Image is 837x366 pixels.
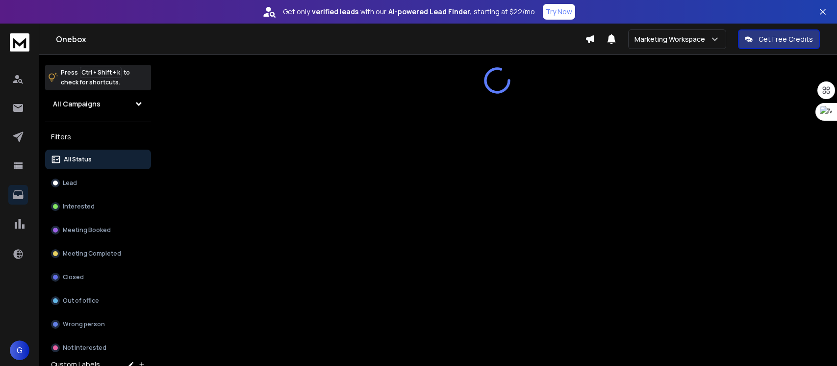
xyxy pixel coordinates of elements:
button: Out of office [45,291,151,311]
button: Closed [45,267,151,287]
p: All Status [64,156,92,163]
p: Try Now [546,7,572,17]
p: Get only with our starting at $22/mo [283,7,535,17]
p: Marketing Workspace [634,34,709,44]
button: Get Free Credits [738,29,820,49]
p: Get Free Credits [759,34,813,44]
button: Try Now [543,4,575,20]
span: Ctrl + Shift + k [80,67,122,78]
h1: All Campaigns [53,99,101,109]
button: Lead [45,173,151,193]
button: G [10,340,29,360]
p: Out of office [63,297,99,305]
p: Meeting Completed [63,250,121,258]
button: Not Interested [45,338,151,358]
p: Wrong person [63,320,105,328]
h3: Filters [45,130,151,144]
p: Not Interested [63,344,106,352]
p: Press to check for shortcuts. [61,68,130,87]
img: logo [10,33,29,52]
p: Lead [63,179,77,187]
h1: Onebox [56,33,585,45]
p: Interested [63,203,95,210]
p: Closed [63,273,84,281]
button: All Status [45,150,151,169]
p: Meeting Booked [63,226,111,234]
button: Wrong person [45,314,151,334]
strong: verified leads [312,7,358,17]
button: Meeting Booked [45,220,151,240]
strong: AI-powered Lead Finder, [388,7,472,17]
button: Interested [45,197,151,216]
button: All Campaigns [45,94,151,114]
button: Meeting Completed [45,244,151,263]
